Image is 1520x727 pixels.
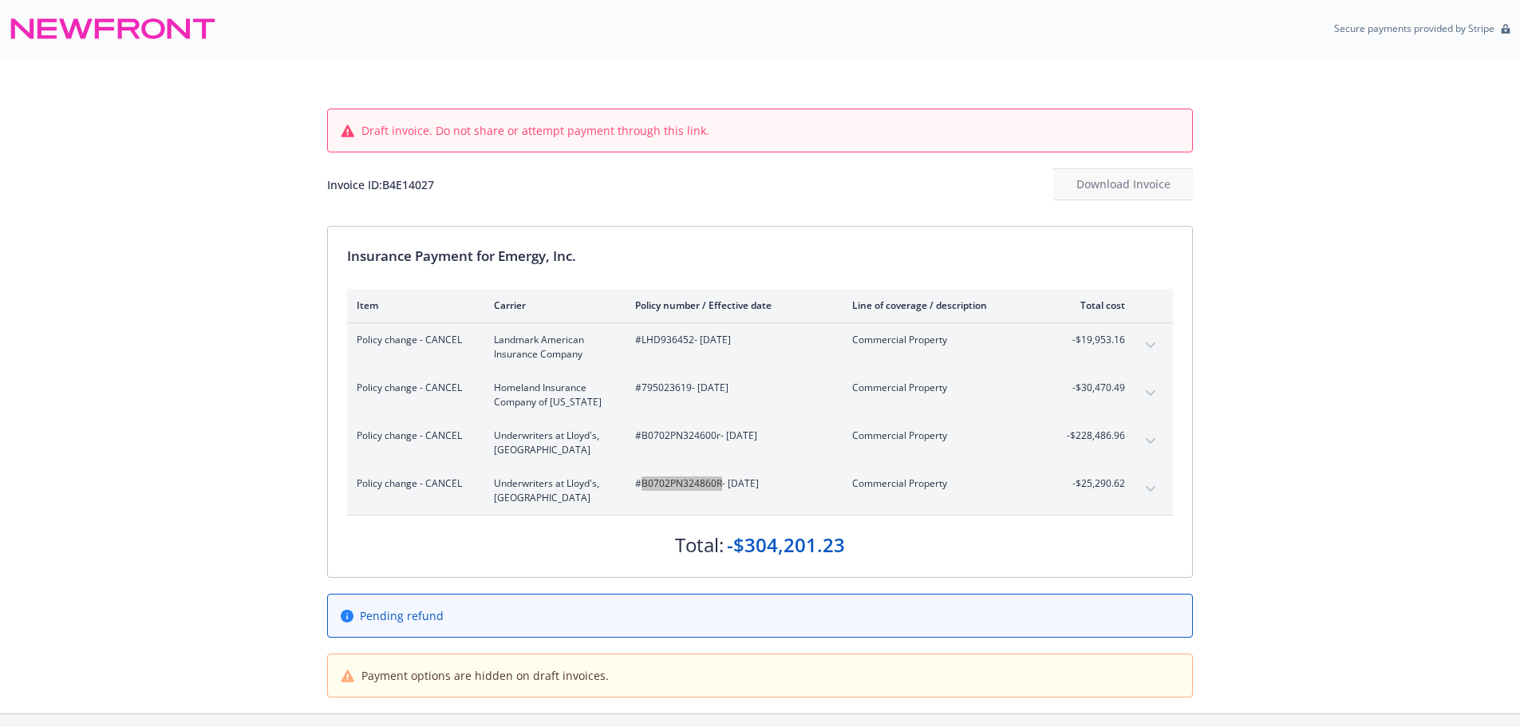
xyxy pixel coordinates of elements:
[1065,429,1125,443] span: -$228,486.96
[852,429,1040,443] span: Commercial Property
[635,429,827,443] span: #B0702PN324600r - [DATE]
[494,476,610,505] span: Underwriters at Lloyd's, [GEOGRAPHIC_DATA]
[494,429,610,457] span: Underwriters at Lloyd's, [GEOGRAPHIC_DATA]
[852,381,1040,395] span: Commercial Property
[1138,381,1163,406] button: expand content
[635,381,827,395] span: #795023619 - [DATE]
[357,429,468,443] span: Policy change - CANCEL
[1334,22,1494,35] p: Secure payments provided by Stripe
[1065,333,1125,347] span: -$19,953.16
[360,607,444,624] span: Pending refund
[1053,169,1193,200] div: Download Invoice
[852,476,1040,491] span: Commercial Property
[727,531,845,559] div: -$304,201.23
[1138,476,1163,502] button: expand content
[357,476,468,491] span: Policy change - CANCEL
[1138,429,1163,454] button: expand content
[357,333,468,347] span: Policy change - CANCEL
[347,467,1173,515] div: Policy change - CANCELUnderwriters at Lloyd's, [GEOGRAPHIC_DATA]#B0702PN324860R- [DATE]Commercial...
[347,246,1173,267] div: Insurance Payment for Emergy, Inc.
[1065,381,1125,395] span: -$30,470.49
[675,531,724,559] div: Total:
[635,298,827,312] div: Policy number / Effective date
[635,333,827,347] span: #LHD936452 - [DATE]
[361,122,709,139] span: Draft invoice. Do not share or attempt payment through this link.
[347,371,1173,419] div: Policy change - CANCELHomeland Insurance Company of [US_STATE]#795023619- [DATE]Commercial Proper...
[494,381,610,409] span: Homeland Insurance Company of [US_STATE]
[1053,168,1193,200] button: Download Invoice
[361,667,609,684] span: Payment options are hidden on draft invoices.
[1065,476,1125,491] span: -$25,290.62
[494,333,610,362] span: Landmark American Insurance Company
[852,298,1040,312] div: Line of coverage / description
[494,298,610,312] div: Carrier
[327,176,434,193] div: Invoice ID: B4E14027
[1138,333,1163,358] button: expand content
[357,298,468,312] div: Item
[347,419,1173,467] div: Policy change - CANCELUnderwriters at Lloyd's, [GEOGRAPHIC_DATA]#B0702PN324600r- [DATE]Commercial...
[852,333,1040,347] span: Commercial Property
[347,323,1173,371] div: Policy change - CANCELLandmark American Insurance Company#LHD936452- [DATE]Commercial Property-$1...
[635,476,827,491] span: #B0702PN324860R - [DATE]
[357,381,468,395] span: Policy change - CANCEL
[1065,298,1125,312] div: Total cost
